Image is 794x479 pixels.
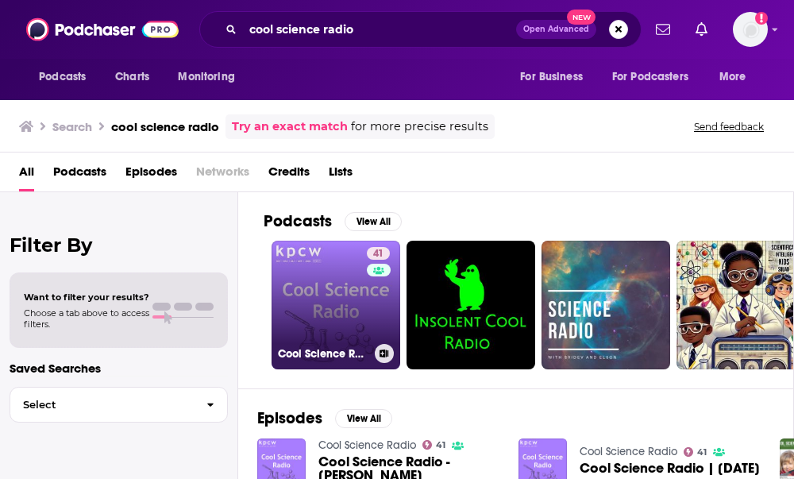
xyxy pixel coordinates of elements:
[755,12,768,25] svg: Add a profile image
[264,211,402,231] a: PodcastsView All
[232,118,348,136] a: Try an exact match
[422,440,446,450] a: 41
[436,442,445,449] span: 41
[580,462,760,475] a: Cool Science Radio | Oct. 14, 2021
[24,292,149,303] span: Want to filter your results?
[178,66,234,88] span: Monitoring
[580,445,677,458] a: Cool Science Radio
[567,10,595,25] span: New
[509,62,603,92] button: open menu
[329,159,353,191] a: Lists
[52,119,92,134] h3: Search
[351,118,488,136] span: for more precise results
[335,409,392,428] button: View All
[10,234,228,257] h2: Filter By
[199,11,642,48] div: Search podcasts, credits, & more...
[373,246,384,262] span: 41
[10,400,194,410] span: Select
[345,212,402,231] button: View All
[612,66,688,88] span: For Podcasters
[196,159,249,191] span: Networks
[257,408,392,428] a: EpisodesView All
[53,159,106,191] a: Podcasts
[689,16,714,43] a: Show notifications dropdown
[24,307,149,330] span: Choose a tab above to access filters.
[268,159,310,191] a: Credits
[602,62,711,92] button: open menu
[520,66,583,88] span: For Business
[115,66,149,88] span: Charts
[697,449,707,456] span: 41
[318,438,416,452] a: Cool Science Radio
[367,247,390,260] a: 41
[272,241,400,369] a: 41Cool Science Radio
[10,361,228,376] p: Saved Searches
[243,17,516,42] input: Search podcasts, credits, & more...
[10,387,228,423] button: Select
[257,408,322,428] h2: Episodes
[264,211,332,231] h2: Podcasts
[167,62,255,92] button: open menu
[689,120,769,133] button: Send feedback
[26,14,179,44] img: Podchaser - Follow, Share and Rate Podcasts
[39,66,86,88] span: Podcasts
[684,447,707,457] a: 41
[649,16,676,43] a: Show notifications dropdown
[523,25,589,33] span: Open Advanced
[105,62,159,92] a: Charts
[733,12,768,47] img: User Profile
[28,62,106,92] button: open menu
[719,66,746,88] span: More
[125,159,177,191] a: Episodes
[708,62,766,92] button: open menu
[19,159,34,191] a: All
[580,462,760,475] span: Cool Science Radio | [DATE]
[733,12,768,47] span: Logged in as kkneafsey
[516,20,596,39] button: Open AdvancedNew
[278,347,368,361] h3: Cool Science Radio
[111,119,219,134] h3: cool science radio
[733,12,768,47] button: Show profile menu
